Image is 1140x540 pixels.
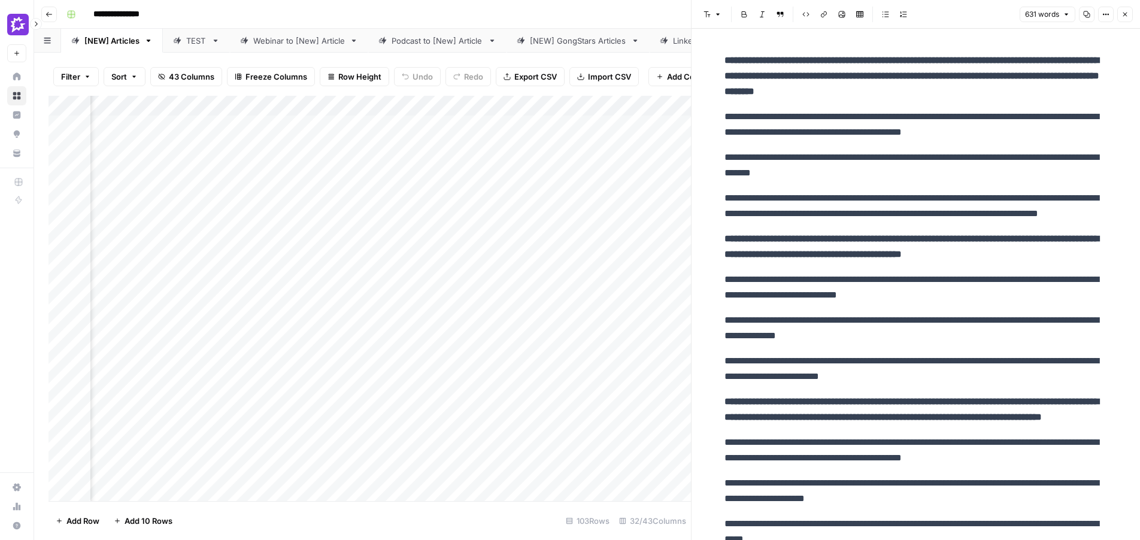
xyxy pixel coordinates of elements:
[1020,7,1075,22] button: 631 words
[186,35,207,47] div: TEST
[7,14,29,35] img: Gong Logo
[53,67,99,86] button: Filter
[561,511,614,530] div: 103 Rows
[650,29,808,53] a: LinkedIn Post to [New] Article
[150,67,222,86] button: 43 Columns
[7,86,26,105] a: Browse
[667,71,713,83] span: Add Column
[413,71,433,83] span: Undo
[7,10,26,40] button: Workspace: Gong
[588,71,631,83] span: Import CSV
[227,67,315,86] button: Freeze Columns
[61,29,163,53] a: [NEW] Articles
[48,511,107,530] button: Add Row
[104,67,145,86] button: Sort
[648,67,721,86] button: Add Column
[169,71,214,83] span: 43 Columns
[111,71,127,83] span: Sort
[7,125,26,144] a: Opportunities
[514,71,557,83] span: Export CSV
[7,105,26,125] a: Insights
[394,67,441,86] button: Undo
[464,71,483,83] span: Redo
[7,478,26,497] a: Settings
[163,29,230,53] a: TEST
[392,35,483,47] div: Podcast to [New] Article
[530,35,626,47] div: [NEW] GongStars Articles
[338,71,381,83] span: Row Height
[7,497,26,516] a: Usage
[496,67,565,86] button: Export CSV
[253,35,345,47] div: Webinar to [New] Article
[673,35,784,47] div: LinkedIn Post to [New] Article
[569,67,639,86] button: Import CSV
[507,29,650,53] a: [NEW] GongStars Articles
[61,71,80,83] span: Filter
[445,67,491,86] button: Redo
[320,67,389,86] button: Row Height
[245,71,307,83] span: Freeze Columns
[7,516,26,535] button: Help + Support
[1025,9,1059,20] span: 631 words
[230,29,368,53] a: Webinar to [New] Article
[7,67,26,86] a: Home
[614,511,691,530] div: 32/43 Columns
[66,515,99,527] span: Add Row
[84,35,140,47] div: [NEW] Articles
[368,29,507,53] a: Podcast to [New] Article
[107,511,180,530] button: Add 10 Rows
[125,515,172,527] span: Add 10 Rows
[7,144,26,163] a: Your Data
